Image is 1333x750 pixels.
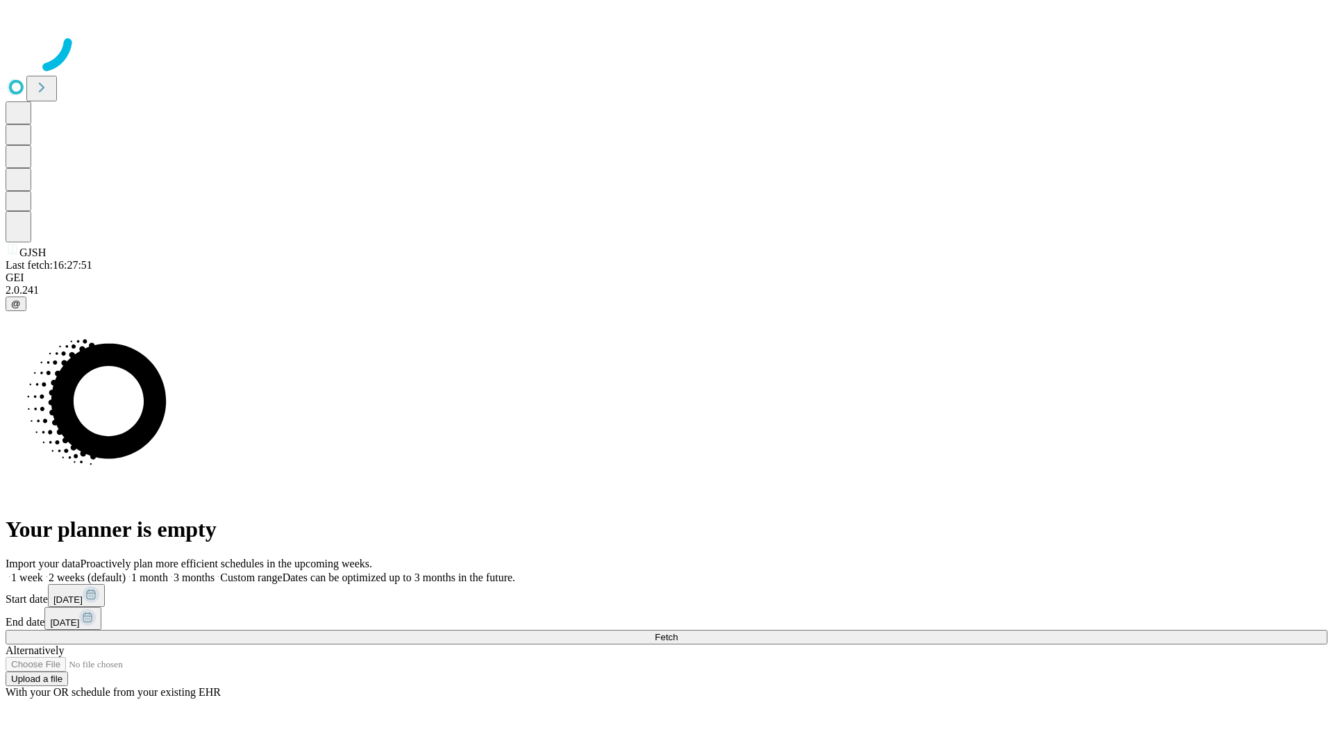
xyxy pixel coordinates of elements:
[6,272,1327,284] div: GEI
[50,617,79,628] span: [DATE]
[48,584,105,607] button: [DATE]
[6,558,81,569] span: Import your data
[11,299,21,309] span: @
[6,607,1327,630] div: End date
[174,572,215,583] span: 3 months
[220,572,282,583] span: Custom range
[44,607,101,630] button: [DATE]
[11,572,43,583] span: 1 week
[283,572,515,583] span: Dates can be optimized up to 3 months in the future.
[19,247,46,258] span: GJSH
[6,584,1327,607] div: Start date
[6,686,221,698] span: With your OR schedule from your existing EHR
[49,572,126,583] span: 2 weeks (default)
[6,259,92,271] span: Last fetch: 16:27:51
[6,672,68,686] button: Upload a file
[655,632,678,642] span: Fetch
[6,297,26,311] button: @
[53,594,83,605] span: [DATE]
[6,630,1327,644] button: Fetch
[6,644,64,656] span: Alternatively
[6,517,1327,542] h1: Your planner is empty
[6,284,1327,297] div: 2.0.241
[81,558,372,569] span: Proactively plan more efficient schedules in the upcoming weeks.
[131,572,168,583] span: 1 month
